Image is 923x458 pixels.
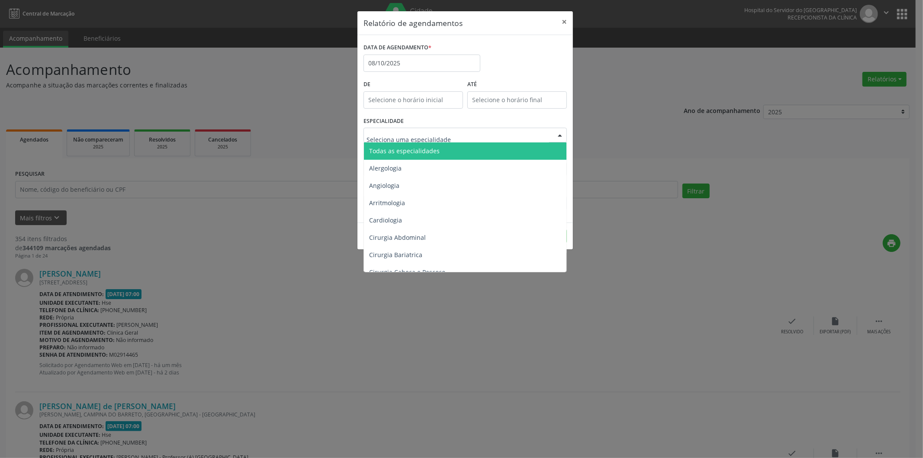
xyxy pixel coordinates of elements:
[369,216,402,224] span: Cardiologia
[363,55,480,72] input: Selecione uma data ou intervalo
[363,78,463,91] label: De
[369,147,440,155] span: Todas as especialidades
[369,181,399,190] span: Angiologia
[363,41,431,55] label: DATA DE AGENDAMENTO
[369,199,405,207] span: Arritmologia
[363,91,463,109] input: Selecione o horário inicial
[367,131,549,148] input: Seleciona uma especialidade
[363,17,463,29] h5: Relatório de agendamentos
[363,115,404,128] label: ESPECIALIDADE
[369,268,445,276] span: Cirurgia Cabeça e Pescoço
[467,78,567,91] label: ATÉ
[369,251,422,259] span: Cirurgia Bariatrica
[467,91,567,109] input: Selecione o horário final
[369,164,402,172] span: Alergologia
[369,233,426,242] span: Cirurgia Abdominal
[556,11,573,32] button: Close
